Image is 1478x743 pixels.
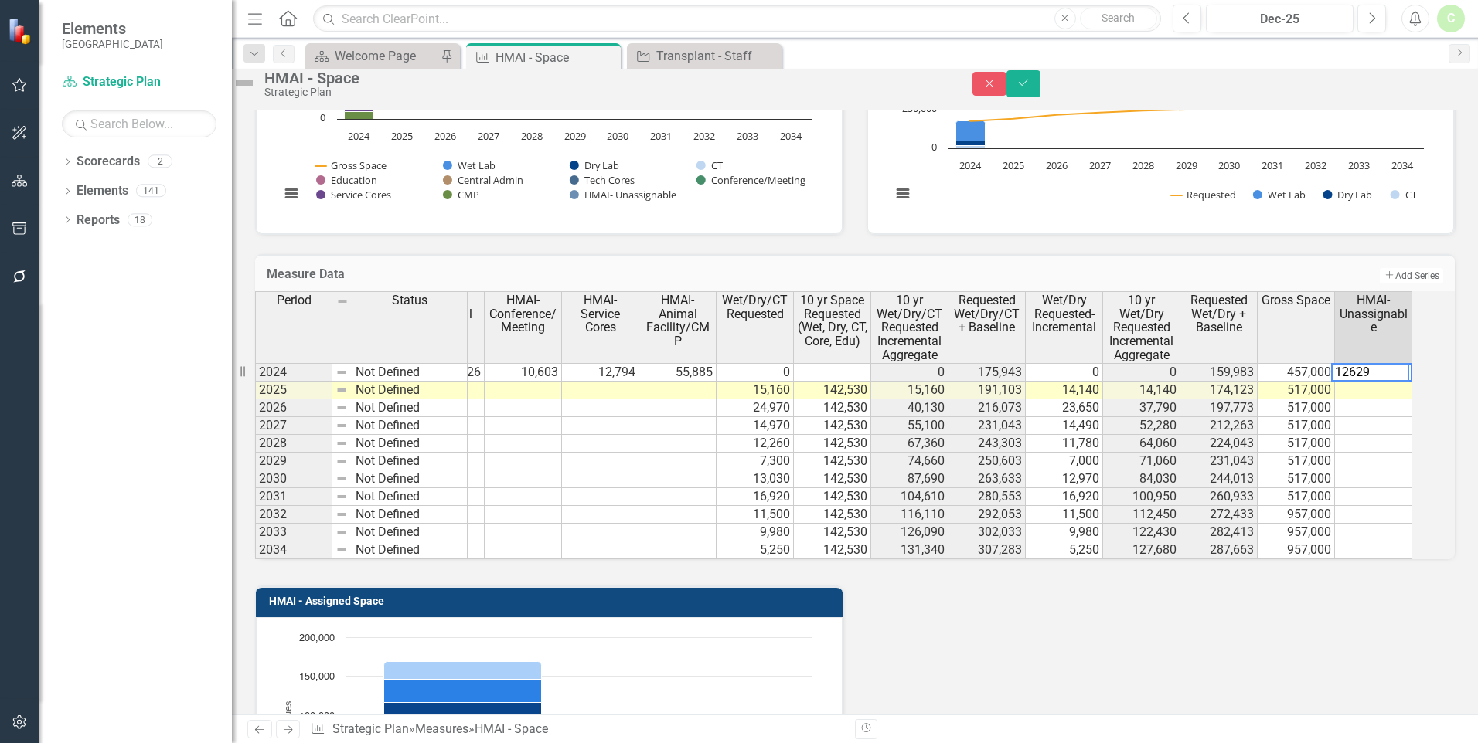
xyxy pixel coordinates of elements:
span: Requested Wet/Dry/CT + Baseline [952,293,1022,334]
img: 8DAGhfEEPCf229AAAAAElFTkSuQmCC [335,419,348,432]
td: 244,013 [1180,470,1258,488]
td: 2024 [255,363,332,382]
td: 11,780 [1026,435,1103,453]
img: ClearPoint Strategy [8,17,35,44]
path: 2024, 130,861.3175. Wet Lab. [956,120,986,141]
img: 8DAGhfEEPCf229AAAAAElFTkSuQmCC [335,384,348,396]
a: Strategic Plan [62,73,216,91]
td: 517,000 [1258,488,1335,506]
text: 2024 [959,158,982,172]
button: Show CT [696,158,724,172]
td: Not Defined [352,435,468,453]
button: C [1437,5,1465,32]
path: 2024, 10,603. Conference/Meeting. [345,109,374,110]
img: 8DAGhfEEPCf229AAAAAElFTkSuQmCC [335,366,348,378]
text: 2029 [564,129,586,143]
td: 212,263 [1180,417,1258,435]
td: 2031 [255,488,332,506]
div: HMAI - Space [475,721,548,736]
td: 16,920 [1026,488,1103,506]
td: Not Defined [352,363,468,382]
td: 142,530 [794,488,871,506]
td: 2033 [255,524,332,541]
td: Not Defined [352,524,468,541]
span: 10 yr Wet/Dry/CT Requested Incremental Aggregate [874,293,945,361]
span: HMAI- Service Cores [565,293,635,334]
text: 2027 [1089,158,1111,172]
td: 87,690 [871,470,948,488]
td: 55,885 [639,363,717,382]
td: 957,000 [1258,506,1335,524]
button: Show Requested [1171,188,1236,202]
path: 2024, 29,121.63508. Dry Lab. [956,141,986,145]
td: 84,030 [1103,470,1180,488]
button: Show Central Admin [443,173,524,187]
td: Not Defined [352,488,468,506]
text: 2026 [1046,158,1068,172]
text: 2025 [1003,158,1024,172]
img: 8DAGhfEEPCf229AAAAAElFTkSuQmCC [335,437,348,450]
td: 302,033 [948,524,1026,541]
td: 142,530 [794,524,871,541]
td: 142,530 [794,470,871,488]
text: 2031 [650,129,672,143]
td: 12,794 [562,363,639,382]
span: Search [1102,12,1135,24]
td: 2025 [255,382,332,399]
td: 2032 [255,506,332,524]
a: Welcome Page [309,46,437,66]
input: Search ClearPoint... [313,5,1161,32]
button: Show Wet Lab [443,158,496,172]
td: 10,603 [485,363,562,382]
button: Show Education [316,173,377,187]
td: 16,920 [717,488,794,506]
button: Show CMP [443,188,479,202]
button: Show HMAI- Unassignable [570,188,677,202]
td: 0 [1103,363,1180,382]
div: Dec-25 [1211,10,1348,29]
img: 8DAGhfEEPCf229AAAAAElFTkSuQmCC [335,490,348,503]
img: 8DAGhfEEPCf229AAAAAElFTkSuQmCC [335,544,348,556]
td: 67,360 [871,435,948,453]
text: 2034 [1391,158,1414,172]
a: Measures [415,721,468,736]
div: Strategic Plan [264,87,942,98]
img: 8DAGhfEEPCf229AAAAAElFTkSuQmCC [335,526,348,538]
td: 55,100 [871,417,948,435]
td: 0 [717,363,794,382]
td: 280,553 [948,488,1026,506]
td: 216,073 [948,399,1026,417]
h3: HMAI - Assigned Space [269,595,835,607]
button: Show Gross Space [315,158,387,172]
text: 2026 [434,129,456,143]
text: 2027 [478,129,499,143]
button: Show Wet Lab [1253,188,1306,202]
span: HMAI- Animal Facility/CMP [642,293,713,348]
span: Gross Space [1262,293,1330,307]
h3: Measure Data [267,267,914,281]
text: 150,000 [299,672,335,682]
td: 7,000 [1026,453,1103,470]
td: 517,000 [1258,453,1335,470]
td: 0 [1026,363,1103,382]
button: Search [1080,8,1157,29]
text: 2030 [607,129,628,143]
td: 52,280 [1103,417,1180,435]
td: 307,283 [948,541,1026,559]
text: 2028 [521,129,543,143]
img: 8DAGhfEEPCf229AAAAAElFTkSuQmCC [335,508,348,521]
a: Transplant - Staff [631,46,778,66]
text: 200,000 [299,633,335,643]
div: HMAI - Space [496,48,617,67]
td: 191,103 [948,382,1026,399]
td: 142,530 [794,435,871,453]
td: 2029 [255,453,332,470]
td: 15,160 [717,382,794,399]
td: Not Defined [352,382,468,399]
div: Transplant - Staff [656,46,778,66]
button: Show Tech Cores [570,173,635,187]
img: 8DAGhfEEPCf229AAAAAElFTkSuQmCC [336,295,349,307]
td: 957,000 [1258,524,1335,541]
span: 10 yr Wet/Dry Requested Incremental Aggregate [1106,293,1177,361]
